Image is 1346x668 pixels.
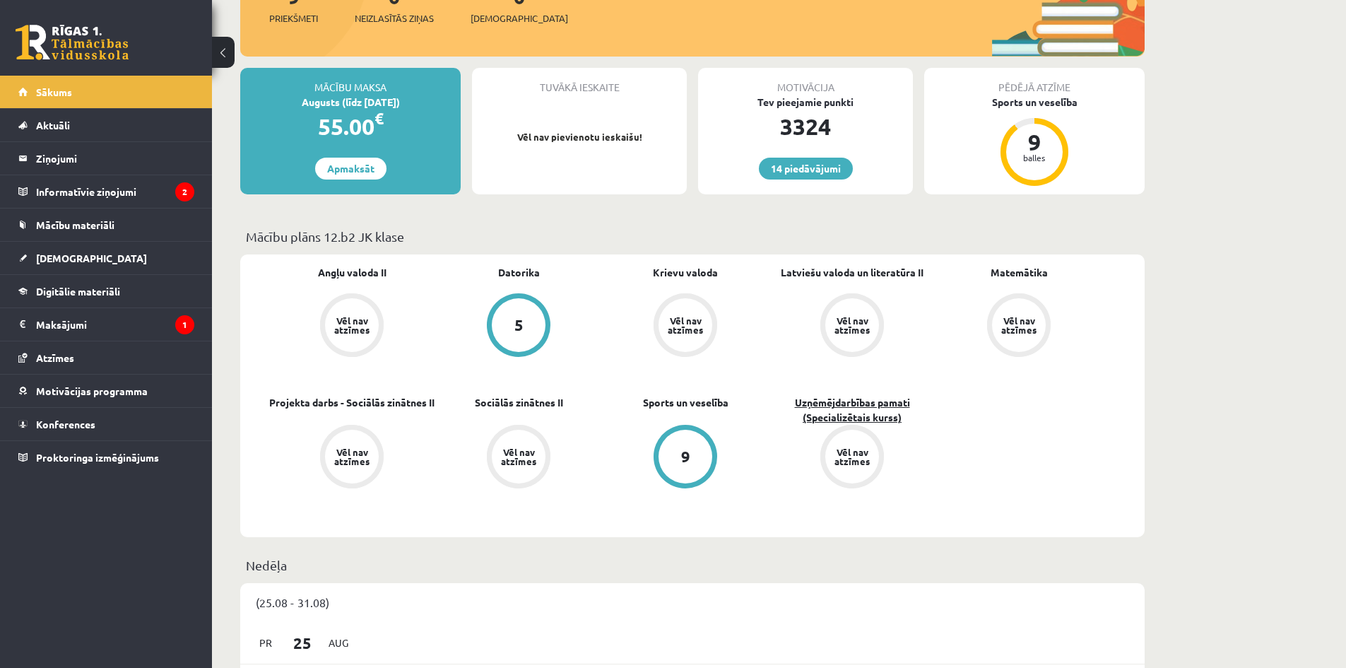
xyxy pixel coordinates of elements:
a: Krievu valoda [653,265,718,280]
a: Maksājumi1 [18,308,194,341]
a: Sports un veselība [643,395,728,410]
p: Vēl nav pievienotu ieskaišu! [479,130,680,144]
a: Angļu valoda II [318,265,386,280]
div: Vēl nav atzīmes [332,447,372,466]
a: 5 [435,293,602,360]
div: Augusts (līdz [DATE]) [240,95,461,110]
a: Matemātika [991,265,1048,280]
a: Uzņēmējdarbības pamati (Specializētais kurss) [769,395,935,425]
span: Pr [251,632,281,654]
span: Mācību materiāli [36,218,114,231]
span: Priekšmeti [269,11,318,25]
a: Konferences [18,408,194,440]
a: Aktuāli [18,109,194,141]
a: Atzīmes [18,341,194,374]
span: Aug [324,632,353,654]
a: Vēl nav atzīmes [769,425,935,491]
div: Vēl nav atzīmes [332,316,372,334]
a: Sākums [18,76,194,108]
span: Digitālie materiāli [36,285,120,298]
i: 1 [175,315,194,334]
a: Vēl nav atzīmes [769,293,935,360]
div: 3324 [698,110,913,143]
div: Motivācija [698,68,913,95]
legend: Maksājumi [36,308,194,341]
a: Sports un veselība 9 balles [924,95,1145,188]
div: Vēl nav atzīmes [499,447,538,466]
a: Apmaksāt [315,158,386,180]
span: Proktoringa izmēģinājums [36,451,159,464]
a: Vēl nav atzīmes [602,293,769,360]
a: Ziņojumi [18,142,194,175]
div: Pēdējā atzīme [924,68,1145,95]
span: € [374,108,384,129]
a: Vēl nav atzīmes [268,293,435,360]
div: Mācību maksa [240,68,461,95]
span: Motivācijas programma [36,385,148,397]
div: Vēl nav atzīmes [999,316,1039,334]
i: 2 [175,182,194,201]
p: Nedēļa [246,556,1139,575]
span: 25 [281,631,324,655]
a: Digitālie materiāli [18,275,194,307]
legend: Ziņojumi [36,142,194,175]
a: Vēl nav atzīmes [935,293,1102,360]
a: Motivācijas programma [18,375,194,407]
a: 9 [602,425,769,491]
div: Sports un veselība [924,95,1145,110]
div: Vēl nav atzīmes [832,316,872,334]
div: (25.08 - 31.08) [240,583,1145,621]
div: 5 [514,317,524,333]
span: Konferences [36,418,95,430]
a: Vēl nav atzīmes [268,425,435,491]
div: 9 [681,449,690,464]
p: Mācību plāns 12.b2 JK klase [246,227,1139,246]
a: [DEMOGRAPHIC_DATA] [18,242,194,274]
span: [DEMOGRAPHIC_DATA] [471,11,568,25]
a: Proktoringa izmēģinājums [18,441,194,474]
span: [DEMOGRAPHIC_DATA] [36,252,147,264]
div: 55.00 [240,110,461,143]
a: Mācību materiāli [18,209,194,241]
div: 9 [1013,131,1056,153]
a: Datorika [498,265,540,280]
legend: Informatīvie ziņojumi [36,175,194,208]
a: Projekta darbs - Sociālās zinātnes II [269,395,435,410]
a: Latviešu valoda un literatūra II [781,265,923,280]
a: Vēl nav atzīmes [435,425,602,491]
span: Neizlasītās ziņas [355,11,434,25]
div: Tev pieejamie punkti [698,95,913,110]
a: Sociālās zinātnes II [475,395,563,410]
span: Aktuāli [36,119,70,131]
div: Tuvākā ieskaite [472,68,687,95]
span: Atzīmes [36,351,74,364]
div: balles [1013,153,1056,162]
span: Sākums [36,86,72,98]
a: Informatīvie ziņojumi2 [18,175,194,208]
a: Rīgas 1. Tālmācības vidusskola [16,25,129,60]
div: Vēl nav atzīmes [832,447,872,466]
div: Vēl nav atzīmes [666,316,705,334]
a: 14 piedāvājumi [759,158,853,180]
